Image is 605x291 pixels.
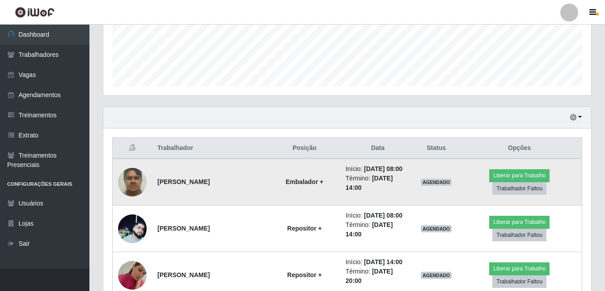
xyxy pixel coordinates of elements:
li: Início: [346,211,410,220]
img: 1752587880902.jpeg [118,163,147,201]
img: 1744915076339.jpeg [118,214,147,243]
button: Trabalhador Faltou [492,229,546,241]
th: Posição [269,138,340,159]
th: Status [415,138,457,159]
li: Término: [346,267,410,286]
strong: Repositor + [287,271,322,278]
time: [DATE] 08:00 [364,212,402,219]
li: Término: [346,174,410,193]
th: Opções [457,138,582,159]
strong: Embalador + [286,178,323,185]
strong: [PERSON_NAME] [157,178,210,185]
time: [DATE] 08:00 [364,165,402,172]
li: Término: [346,220,410,239]
strong: [PERSON_NAME] [157,225,210,232]
span: AGENDADO [421,272,452,279]
th: Trabalhador [152,138,269,159]
li: Início: [346,164,410,174]
span: AGENDADO [421,225,452,232]
button: Liberar para Trabalho [489,262,550,275]
button: Liberar para Trabalho [489,216,550,228]
strong: [PERSON_NAME] [157,271,210,278]
li: Início: [346,257,410,267]
time: [DATE] 14:00 [364,258,402,265]
strong: Repositor + [287,225,322,232]
button: Trabalhador Faltou [492,275,546,288]
th: Data [340,138,415,159]
span: AGENDADO [421,179,452,186]
button: Trabalhador Faltou [492,182,546,195]
img: CoreUI Logo [15,7,55,18]
button: Liberar para Trabalho [489,169,550,182]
